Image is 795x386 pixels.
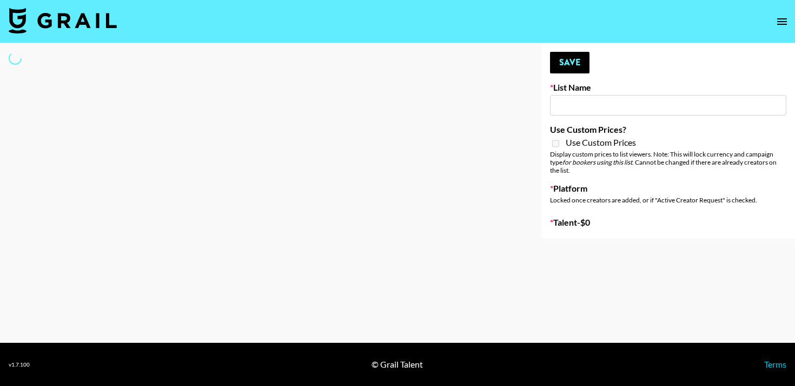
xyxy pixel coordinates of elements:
[550,217,786,228] label: Talent - $ 0
[566,137,636,148] span: Use Custom Prices
[550,150,786,174] div: Display custom prices to list viewers. Note: This will lock currency and campaign type . Cannot b...
[372,359,423,370] div: © Grail Talent
[550,124,786,135] label: Use Custom Prices?
[550,52,589,73] button: Save
[9,361,30,368] div: v 1.7.100
[550,196,786,204] div: Locked once creators are added, or if "Active Creator Request" is checked.
[771,11,793,32] button: open drawer
[562,158,632,166] em: for bookers using this list
[9,8,117,33] img: Grail Talent
[764,359,786,369] a: Terms
[550,183,786,194] label: Platform
[550,82,786,93] label: List Name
